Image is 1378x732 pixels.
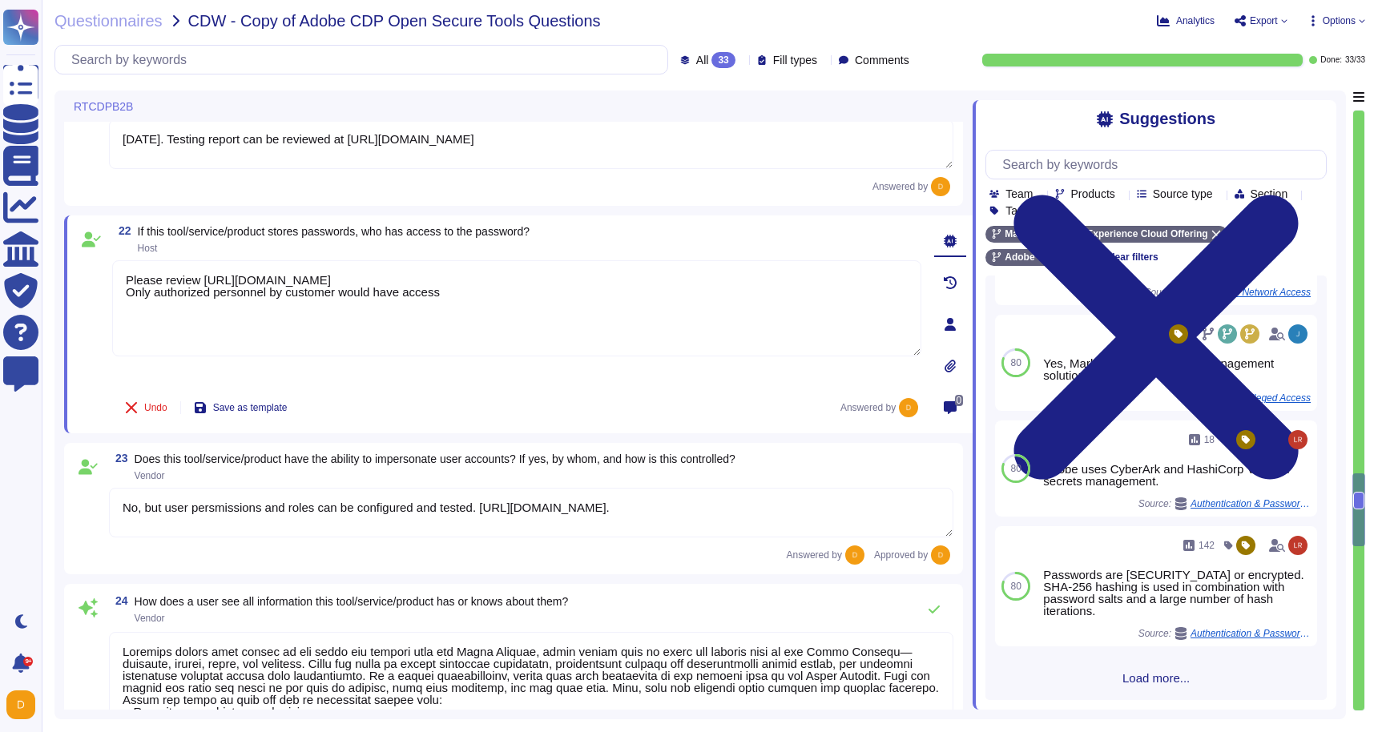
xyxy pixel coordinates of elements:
[955,395,964,406] span: 0
[787,550,842,560] span: Answered by
[135,452,735,465] span: Does this tool/service/product have the ability to impersonate user accounts? If yes, by whom, an...
[931,177,950,196] img: user
[109,119,953,169] textarea: [DATE]. Testing report can be reviewed at [URL][DOMAIN_NAME]
[1250,16,1278,26] span: Export
[135,595,569,608] span: How does a user see all information this tool/service/product has or knows about them?
[112,260,921,356] textarea: Please review [URL][DOMAIN_NAME] Only authorized personnel by customer would have access
[1288,536,1307,555] img: user
[711,52,735,68] div: 33
[1011,581,1021,591] span: 80
[109,452,128,464] span: 23
[6,690,35,719] img: user
[994,151,1326,179] input: Search by keywords
[138,225,530,238] span: If this tool/service/product stores passwords, who has access to the password?
[1138,627,1311,640] span: Source:
[985,672,1327,684] span: Load more...
[1288,324,1307,344] img: user
[63,46,667,74] input: Search by keywords
[1323,16,1356,26] span: Options
[112,392,180,424] button: Undo
[112,225,131,236] span: 22
[874,550,928,560] span: Approved by
[23,657,33,666] div: 9+
[931,545,950,565] img: user
[1011,464,1021,473] span: 80
[1157,14,1215,27] button: Analytics
[1176,16,1215,26] span: Analytics
[696,54,709,66] span: All
[74,101,133,112] span: RTCDPB2B
[213,403,288,412] span: Save as template
[773,54,817,66] span: Fill types
[872,182,928,191] span: Answered by
[138,243,158,254] span: Host
[144,403,167,412] span: Undo
[109,595,128,606] span: 24
[54,13,163,29] span: Questionnaires
[188,13,601,29] span: CDW - Copy of Adobe CDP Open Secure Tools Questions
[899,398,918,417] img: user
[840,403,896,412] span: Answered by
[1345,56,1365,64] span: 33 / 33
[845,545,864,565] img: user
[181,392,300,424] button: Save as template
[1191,629,1311,638] span: Authentication & Password Policy
[135,613,165,624] span: Vendor
[3,687,46,722] button: user
[109,488,953,537] textarea: No, but user persmissions and roles can be configured and tested. [URL][DOMAIN_NAME].
[1011,358,1021,368] span: 80
[1288,430,1307,449] img: user
[135,470,165,481] span: Vendor
[1043,569,1311,617] div: Passwords are [SECURITY_DATA] or encrypted. SHA-256 hashing is used in combination with password ...
[855,54,909,66] span: Comments
[1320,56,1342,64] span: Done:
